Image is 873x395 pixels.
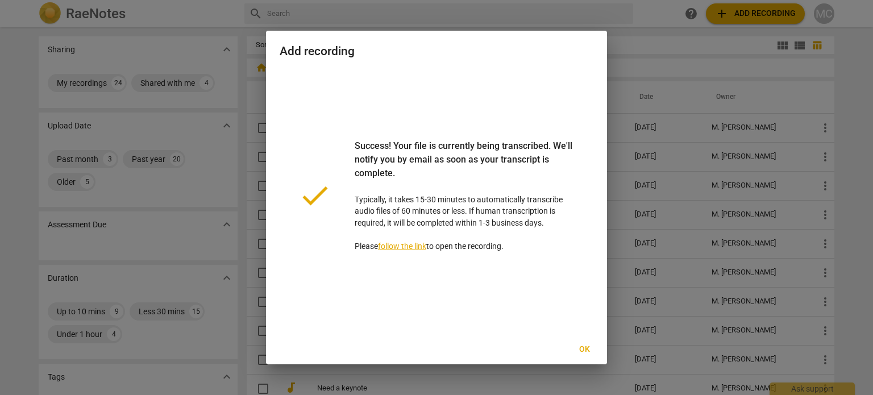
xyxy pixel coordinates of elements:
a: follow the link [378,242,426,251]
div: Success! Your file is currently being transcribed. We'll notify you by email as soon as your tran... [355,139,575,194]
span: Ok [575,344,593,355]
p: Typically, it takes 15-30 minutes to automatically transcribe audio files of 60 minutes or less. ... [355,139,575,252]
span: done [298,178,332,213]
h2: Add recording [280,44,593,59]
button: Ok [566,339,602,360]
